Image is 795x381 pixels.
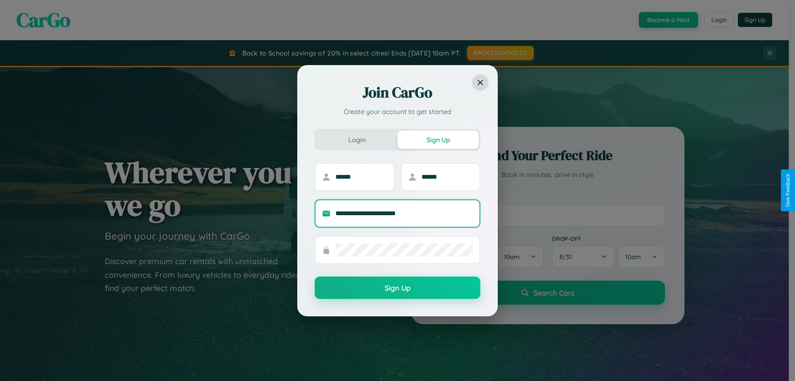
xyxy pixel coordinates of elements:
p: Create your account to get started [315,107,480,116]
button: Sign Up [397,131,479,149]
button: Login [316,131,397,149]
button: Sign Up [315,277,480,299]
h2: Join CarGo [315,83,480,102]
div: Give Feedback [785,174,791,207]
